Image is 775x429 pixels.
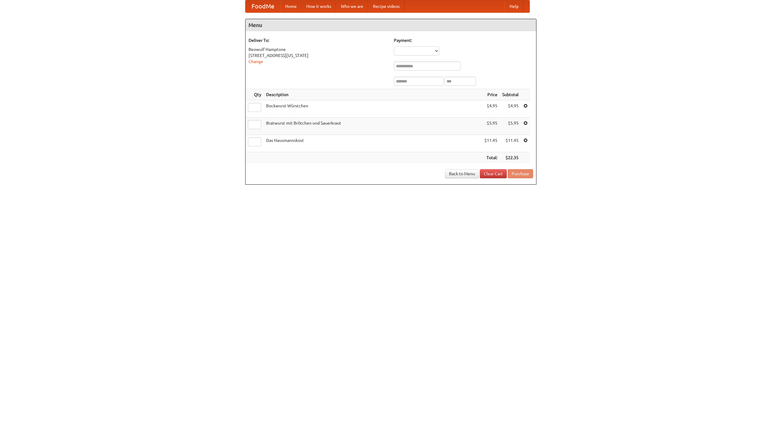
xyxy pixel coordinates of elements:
[482,89,500,100] th: Price
[264,89,482,100] th: Description
[505,0,523,12] a: Help
[368,0,404,12] a: Recipe videos
[482,135,500,152] td: $11.45
[480,169,507,178] a: Clear Cart
[249,52,388,59] div: [STREET_ADDRESS][US_STATE]
[482,100,500,118] td: $4.95
[249,37,388,43] h5: Deliver To:
[246,0,280,12] a: FoodMe
[264,100,482,118] td: Bockwurst Würstchen
[264,118,482,135] td: Bratwurst mit Brötchen und Sauerkraut
[336,0,368,12] a: Who we are
[500,135,521,152] td: $11.45
[500,89,521,100] th: Subtotal
[246,19,536,31] h4: Menu
[482,118,500,135] td: $5.95
[264,135,482,152] td: Das Hausmannskost
[394,37,533,43] h5: Payment:
[249,46,388,52] div: Beowulf Hamptone
[280,0,302,12] a: Home
[500,118,521,135] td: $5.95
[249,59,263,64] a: Change
[508,169,533,178] button: Purchase
[482,152,500,163] th: Total:
[500,152,521,163] th: $22.35
[500,100,521,118] td: $4.95
[445,169,479,178] a: Back to Menu
[302,0,336,12] a: How it works
[246,89,264,100] th: Qty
